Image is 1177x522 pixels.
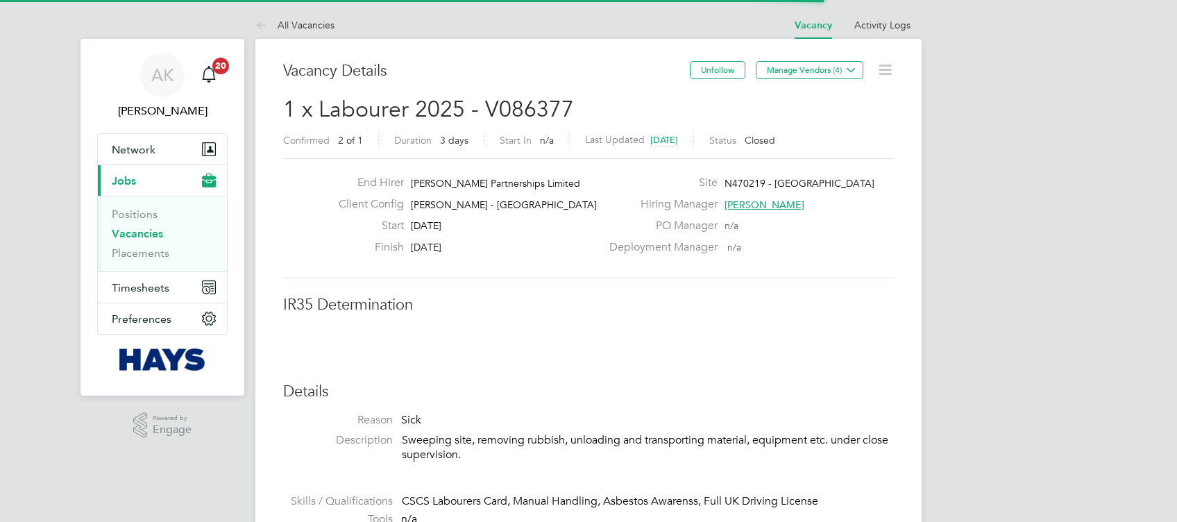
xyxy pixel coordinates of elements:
h3: IR35 Determination [283,295,894,315]
a: Vacancies [112,227,163,240]
label: Status [709,134,736,146]
button: Manage Vendors (4) [756,61,863,79]
span: 2 of 1 [338,134,363,146]
span: Powered by [153,412,192,424]
span: [PERSON_NAME] [725,199,804,211]
nav: Main navigation [81,39,244,396]
span: Jobs [112,174,136,187]
label: Skills / Qualifications [283,494,393,509]
div: Jobs [98,196,227,271]
button: Timesheets [98,272,227,303]
div: CSCS Labourers Card, Manual Handling, Asbestos Awarenss, Full UK Driving License [402,494,894,509]
span: n/a [725,219,738,232]
span: 3 days [440,134,468,146]
span: [DATE] [411,241,441,253]
span: Amelia Kelly [97,103,228,119]
label: Confirmed [283,134,330,146]
span: Preferences [112,312,171,326]
span: Timesheets [112,281,169,294]
span: n/a [540,134,554,146]
button: Network [98,134,227,165]
h3: Vacancy Details [283,61,690,81]
label: Hiring Manager [601,197,718,212]
label: Start [328,219,404,233]
label: PO Manager [601,219,718,233]
span: Sick [401,413,421,427]
span: N470219 - [GEOGRAPHIC_DATA] [725,177,874,190]
label: Client Config [328,197,404,212]
label: Site [601,176,718,190]
span: 20 [212,58,229,74]
h3: Details [283,382,894,402]
span: Engage [153,424,192,436]
label: Description [283,433,393,448]
label: Last Updated [585,133,645,146]
a: All Vacancies [255,19,335,31]
button: Jobs [98,165,227,196]
span: n/a [727,241,741,253]
span: [PERSON_NAME] - [GEOGRAPHIC_DATA] [411,199,597,211]
a: Activity Logs [854,19,911,31]
a: Powered byEngage [133,412,192,439]
img: hays-logo-retina.png [119,348,206,371]
button: Preferences [98,303,227,334]
a: Positions [112,208,158,221]
span: Closed [745,134,775,146]
a: Go to home page [97,348,228,371]
label: Finish [328,240,404,255]
label: Duration [394,134,432,146]
span: Network [112,143,155,156]
a: Placements [112,246,169,260]
span: [DATE] [411,219,441,232]
span: AK [151,66,174,84]
a: 20 [195,53,223,97]
span: [PERSON_NAME] Partnerships Limited [411,177,580,190]
label: Deployment Manager [601,240,718,255]
button: Unfollow [690,61,745,79]
label: End Hirer [328,176,404,190]
span: 1 x Labourer 2025 - V086377 [283,96,574,123]
a: Vacancy [795,19,832,31]
span: [DATE] [650,134,678,146]
label: Reason [283,413,393,428]
p: Sweeping site, removing rubbish, unloading and transporting material, equipment etc. under close ... [402,433,894,462]
a: AK[PERSON_NAME] [97,53,228,119]
label: Start In [500,134,532,146]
